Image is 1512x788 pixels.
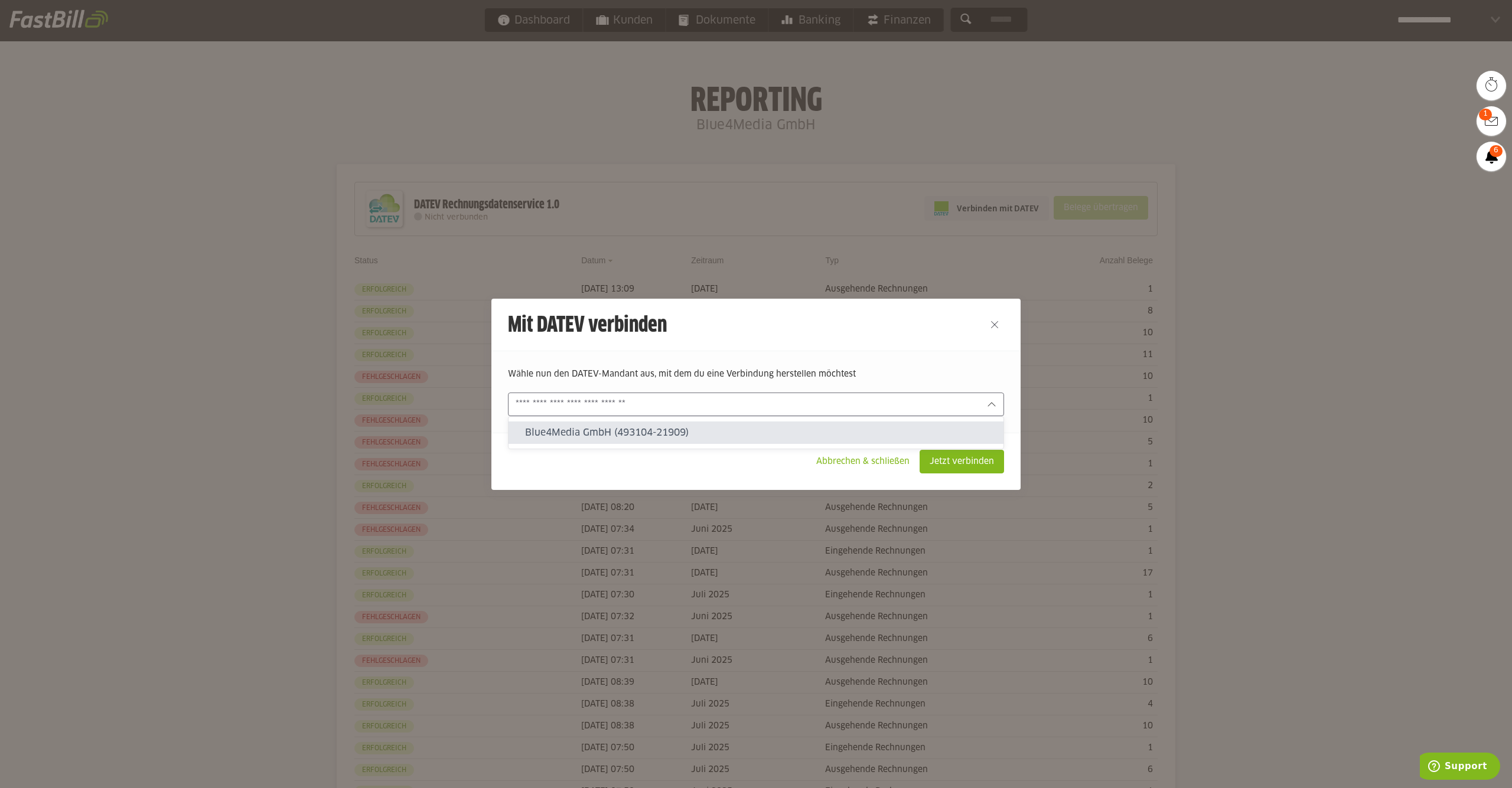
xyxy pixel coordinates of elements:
span: 6 [1490,145,1503,157]
iframe: Öffnet ein Widget, in dem Sie weitere Informationen finden [1420,753,1500,782]
a: 1 [1477,106,1506,136]
p: Wähle nun den DATEV-Mandant aus, mit dem du eine Verbindung herstellen möchtest [508,368,1004,381]
span: 1 [1479,109,1492,120]
sl-button: Jetzt verbinden [920,450,1004,473]
sl-button: Abbrechen & schließen [806,450,920,473]
sl-option: Blue4Media GmbH (493104-21909) [509,421,1003,444]
a: 6 [1477,142,1506,171]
